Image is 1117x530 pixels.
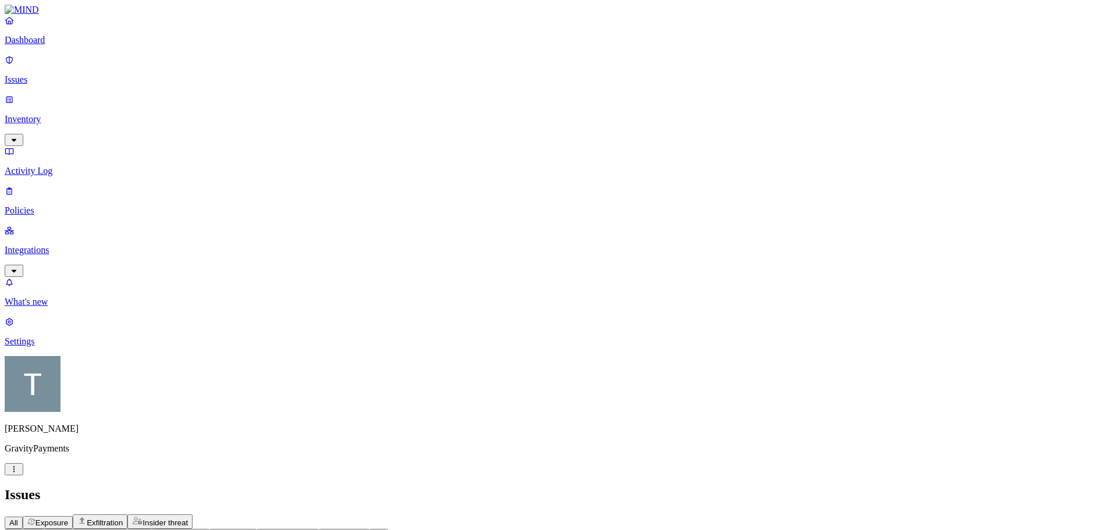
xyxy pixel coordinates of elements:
p: Inventory [5,114,1112,125]
a: Integrations [5,225,1112,275]
p: Issues [5,74,1112,85]
p: Settings [5,336,1112,347]
h2: Issues [5,487,1112,503]
a: MIND [5,5,1112,15]
p: Activity Log [5,166,1112,176]
a: Issues [5,55,1112,85]
span: Exposure [35,518,68,527]
a: Settings [5,316,1112,347]
a: Activity Log [5,146,1112,176]
img: Tim Rasmussen [5,356,61,412]
p: GravityPayments [5,443,1112,454]
a: What's new [5,277,1112,307]
p: Policies [5,205,1112,216]
a: Dashboard [5,15,1112,45]
span: All [9,518,18,527]
span: Insider threat [143,518,188,527]
p: Dashboard [5,35,1112,45]
a: Policies [5,186,1112,216]
img: MIND [5,5,39,15]
span: Exfiltration [87,518,123,527]
a: Inventory [5,94,1112,144]
p: Integrations [5,245,1112,255]
p: [PERSON_NAME] [5,424,1112,434]
p: What's new [5,297,1112,307]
